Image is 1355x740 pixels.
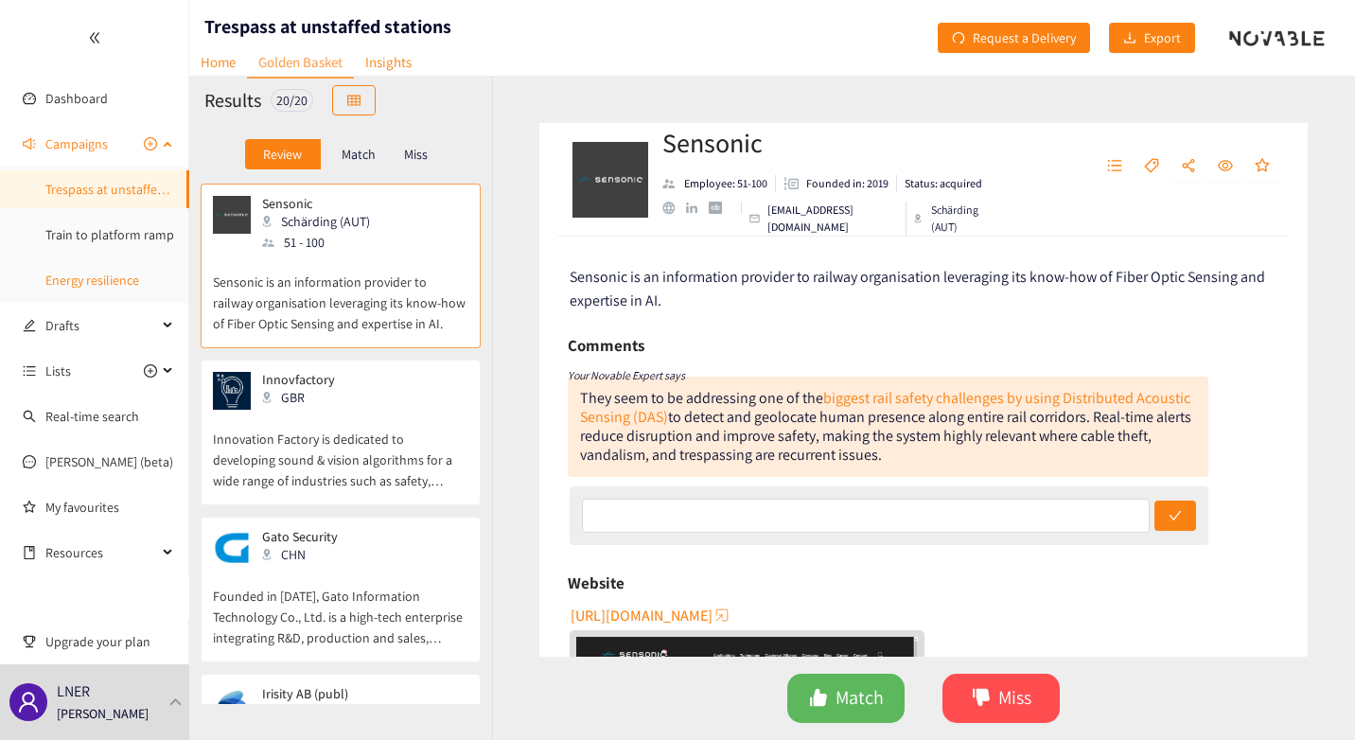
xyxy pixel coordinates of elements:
a: website [662,202,686,214]
a: Golden Basket [247,47,354,79]
span: like [809,688,828,710]
h2: Results [204,87,261,114]
span: unordered-list [1107,158,1122,175]
span: sound [23,137,36,150]
img: Company Logo [572,142,648,218]
img: Snapshot of the company's website [213,196,251,234]
a: Train to platform ramp [45,226,174,243]
a: Dashboard [45,90,108,107]
span: dislike [972,688,991,710]
h6: Comments [568,331,644,360]
a: linkedin [686,203,709,214]
h1: Trespass at unstaffed stations [204,13,451,40]
span: Export [1144,27,1181,48]
i: Your Novable Expert says [568,368,685,382]
h2: Sensonic [662,124,990,162]
span: Drafts [45,307,157,344]
p: Irisity AB (publ) [262,686,455,701]
a: Insights [354,47,423,77]
li: Founded in year [776,175,897,192]
span: tag [1144,158,1159,175]
div: GBR [262,387,349,408]
p: Innovfactory [262,372,338,387]
p: Match [342,147,376,162]
img: Snapshot of the company's website [213,686,251,724]
span: double-left [88,31,101,44]
span: check [1169,509,1182,524]
span: download [1123,31,1136,46]
li: Employees [662,175,776,192]
p: Sensonic [262,196,370,211]
p: Founded in: 2019 [806,175,889,192]
div: CHN [262,544,349,565]
button: eye [1208,151,1242,182]
span: eye [1218,158,1233,175]
p: Status: acquired [905,175,982,192]
button: unordered-list [1098,151,1132,182]
span: Resources [45,534,157,572]
span: share-alt [1181,158,1196,175]
p: Miss [404,147,428,162]
p: [PERSON_NAME] [57,703,149,724]
span: Lists [45,352,71,390]
a: Home [189,47,247,77]
img: Snapshot of the company's website [213,529,251,567]
button: dislikeMiss [942,674,1060,723]
span: table [347,94,361,109]
p: Employee: 51-100 [684,175,767,192]
span: Sensonic is an information provider to railway organisation leveraging its know-how of Fiber Opti... [570,267,1265,310]
span: plus-circle [144,364,157,378]
span: unordered-list [23,364,36,378]
p: LNER [57,679,90,703]
a: [PERSON_NAME] (beta) [45,453,173,470]
span: user [17,691,40,714]
button: downloadExport [1109,23,1195,53]
h6: Website [568,569,625,597]
a: crunchbase [709,202,732,214]
button: redoRequest a Delivery [938,23,1090,53]
button: tag [1135,151,1169,182]
span: Miss [998,683,1031,713]
div: 51 - 100 [262,232,381,253]
a: Real-time search [45,408,139,425]
button: [URL][DOMAIN_NAME] [571,600,731,630]
div: Schärding (AUT) [262,211,381,232]
span: book [23,546,36,559]
span: edit [23,319,36,332]
span: [URL][DOMAIN_NAME] [571,604,713,627]
span: Campaigns [45,125,108,163]
span: Request a Delivery [973,27,1076,48]
img: Snapshot of the company's website [213,372,251,410]
button: table [332,85,376,115]
span: Upgrade your plan [45,623,174,661]
div: Schärding (AUT) [914,202,990,236]
p: Innovation Factory is dedicated to developing sound & vision algorithms for a wide range of indus... [213,410,468,491]
span: star [1255,158,1270,175]
div: They seem to be addressing one of the to detect and geolocate human presence along entire rail co... [568,377,1208,477]
div: 20 / 20 [271,89,313,112]
a: Trespass at unstaffed stations [45,181,213,198]
button: check [1154,501,1196,531]
li: Status [897,175,982,192]
iframe: Chat Widget [1260,649,1355,740]
span: trophy [23,635,36,648]
button: star [1245,151,1279,182]
span: plus-circle [144,137,157,150]
a: Energy resilience [45,272,139,289]
a: My favourites [45,488,174,526]
button: share-alt [1171,151,1205,182]
p: [EMAIL_ADDRESS][DOMAIN_NAME] [767,202,898,236]
p: Founded in [DATE], Gato Information Technology Co., Ltd. is a high-tech enterprise integrating R&... [213,567,468,648]
a: biggest rail safety challenges by using Distributed Acoustic Sensing (DAS) [580,388,1190,427]
p: Gato Security [262,529,338,544]
p: Review [263,147,302,162]
span: Match [836,683,884,713]
button: likeMatch [787,674,905,723]
p: Sensonic is an information provider to railway organisation leveraging its know-how of Fiber Opti... [213,253,468,334]
span: redo [952,31,965,46]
